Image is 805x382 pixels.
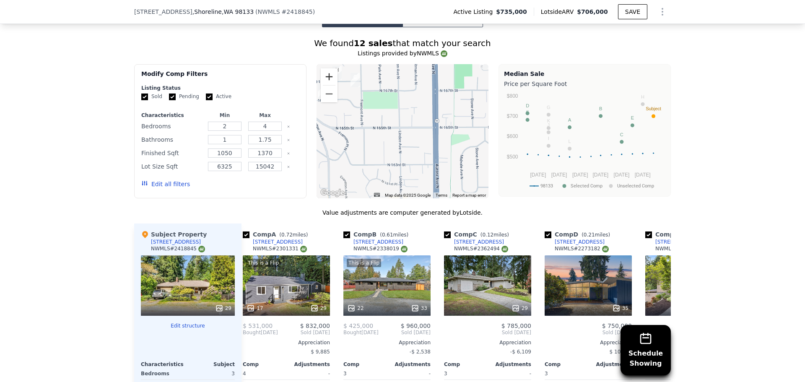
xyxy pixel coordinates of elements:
text: K [547,118,551,123]
div: [DATE] [243,329,278,336]
div: Bedrooms [141,120,203,132]
div: 33 [411,304,427,312]
span: # 2418845 [282,8,313,15]
div: Modify Comp Filters [141,70,299,85]
span: Map data ©2025 Google [385,193,431,197]
span: Sold [DATE] [444,329,531,336]
input: Sold [141,94,148,100]
text: Unselected Comp [617,183,654,189]
span: , WA 98133 [222,8,254,15]
text: [DATE] [572,172,588,178]
span: $ 750,000 [602,322,632,329]
a: [STREET_ADDRESS] [545,239,605,245]
text: Selected Comp [571,183,602,189]
div: Subject [188,361,235,368]
div: 3 [190,368,235,379]
div: Comp B [343,230,412,239]
span: $ 9,885 [311,349,330,355]
div: Adjustments [286,361,330,368]
text: I [548,136,549,141]
span: Bought [343,329,361,336]
text: [DATE] [592,172,608,178]
button: Edit structure [141,322,235,329]
button: SAVE [618,4,647,19]
div: [STREET_ADDRESS] [555,239,605,245]
img: Google [319,187,346,198]
span: Sold [DATE] [545,329,632,336]
div: NWMLS # 2377082 [655,245,709,252]
img: NWMLS Logo [441,50,447,57]
div: Appreciation [243,339,330,346]
div: 22 [347,304,364,312]
text: B [599,106,602,111]
text: [DATE] [635,172,651,178]
div: Bedrooms [141,368,186,379]
span: 0.21 [584,232,595,238]
text: $800 [507,93,518,99]
div: Value adjustments are computer generated by Lotside . [134,208,671,217]
div: [STREET_ADDRESS] [454,239,504,245]
span: 3 [545,371,548,377]
div: 16709 Fremont Ave N [351,73,360,87]
div: Comp [243,361,286,368]
div: Characteristics [141,112,203,119]
div: NWMLS # 2273182 [555,245,609,252]
text: [DATE] [530,172,546,178]
button: Clear [287,125,290,128]
text: C [620,132,623,137]
div: Comp [343,361,387,368]
span: ( miles) [377,232,412,238]
img: NWMLS Logo [198,246,205,252]
span: Sold [DATE] [278,329,330,336]
div: - [288,368,330,379]
a: [STREET_ADDRESS] [444,239,504,245]
button: Zoom out [321,86,338,102]
div: [STREET_ADDRESS] [655,239,705,245]
div: Lot Size Sqft [141,161,203,172]
div: ( ) [255,8,315,16]
label: Active [206,93,231,100]
span: $ 425,000 [343,322,373,329]
span: 0.72 [281,232,293,238]
span: 3 [444,371,447,377]
span: [STREET_ADDRESS] [134,8,192,16]
button: Edit all filters [141,180,190,188]
span: $735,000 [496,8,527,16]
span: 0.12 [482,232,493,238]
div: NWMLS # 2362494 [454,245,508,252]
div: Comp A [243,230,311,239]
text: [DATE] [614,172,630,178]
div: - [389,368,431,379]
span: ( miles) [477,232,512,238]
div: Min [206,112,243,119]
div: Comp [545,361,588,368]
text: J [548,122,550,127]
text: G [547,105,551,110]
div: Characteristics [141,361,188,368]
strong: 12 sales [354,38,393,48]
div: Appreciation [343,339,431,346]
span: $706,000 [577,8,608,15]
text: F [526,110,529,115]
div: Comp [444,361,488,368]
div: NWMLS # 2418845 [151,245,205,252]
div: 17 [247,304,263,312]
div: Adjustments [387,361,431,368]
div: Subject Property [141,230,207,239]
div: NWMLS # 2301331 [253,245,307,252]
div: 35 [612,304,628,312]
span: $ 832,000 [300,322,330,329]
span: Lotside ARV [541,8,577,16]
div: Median Sale [504,70,665,78]
div: 518 N 166th St [318,84,327,98]
span: 4 [243,371,246,377]
div: [STREET_ADDRESS] [253,239,303,245]
span: 0.61 [382,232,393,238]
span: Sold [DATE] [379,329,431,336]
text: $600 [507,133,518,139]
div: Price per Square Foot [504,78,665,90]
svg: A chart. [504,90,665,195]
text: 98133 [540,183,553,189]
text: $500 [507,154,518,160]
